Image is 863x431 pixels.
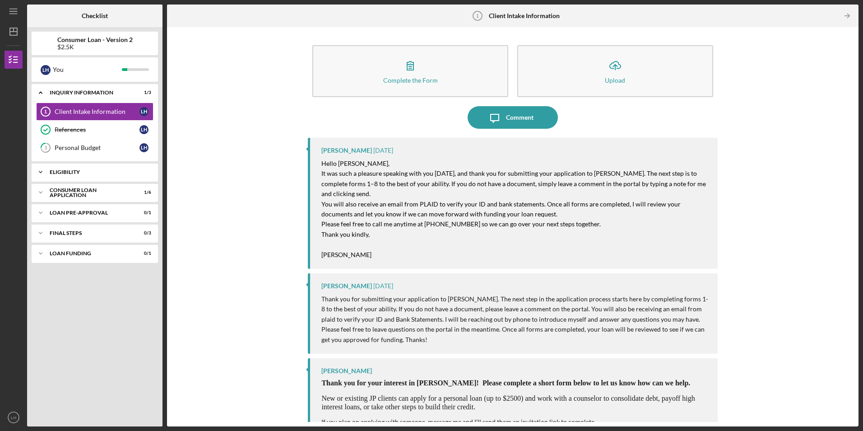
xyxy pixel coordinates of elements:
[373,282,393,290] time: 2025-08-18 17:30
[82,12,108,19] b: Checklist
[50,169,147,175] div: Eligibility
[57,36,133,43] b: Consumer Loan - Version 2
[135,210,151,215] div: 0 / 1
[57,43,133,51] div: $2.5K
[36,139,153,157] a: 3Personal BudgetLH
[44,145,47,151] tspan: 3
[383,77,438,84] div: Complete the Form
[44,109,47,114] tspan: 1
[321,159,390,167] span: Hello [PERSON_NAME],
[373,147,393,154] time: 2025-08-18 23:50
[5,408,23,426] button: LH
[321,169,707,197] span: It was such a pleasure speaking with you [DATE], and thank you for submitting your application to...
[321,251,371,258] span: [PERSON_NAME]
[50,251,129,256] div: Loan Funding
[55,126,139,133] div: References
[36,103,153,121] a: 1Client Intake InformationLH
[139,125,148,134] div: L H
[468,106,558,129] button: Comment
[321,200,682,218] span: You will also receive an email from PLAID to verify your ID and bank statements. Once all forms a...
[139,107,148,116] div: L H
[321,379,690,387] span: Thank you for your interest in [PERSON_NAME]! Please complete a short form below to let us know h...
[135,190,151,195] div: 1 / 6
[321,147,372,154] div: [PERSON_NAME]
[50,90,129,95] div: Inquiry Information
[321,418,708,426] div: If you plan on applying with someone, message me and I'll send them an invitation link to complete.
[476,13,478,19] tspan: 1
[489,12,560,19] b: Client Intake Information
[321,230,370,238] span: Thank you kindly,
[506,106,534,129] div: Comment
[312,45,508,97] button: Complete the Form
[321,394,695,410] span: New or existing JP clients can apply for a personal loan (up to $2500) and work with a counselor ...
[11,415,16,420] text: LH
[135,251,151,256] div: 0 / 1
[321,367,372,375] div: [PERSON_NAME]
[50,230,129,236] div: FINAL STEPS
[321,294,708,345] p: Thank you for submitting your application to [PERSON_NAME]. The next step in the application proc...
[36,121,153,139] a: ReferencesLH
[55,144,139,151] div: Personal Budget
[321,220,601,228] span: Please feel free to call me anytime at [PHONE_NUMBER] so we can go over your next steps together.
[321,282,372,290] div: [PERSON_NAME]
[55,108,139,115] div: Client Intake Information
[517,45,713,97] button: Upload
[605,77,625,84] div: Upload
[50,210,129,215] div: Loan Pre-Approval
[41,65,51,75] div: L H
[135,230,151,236] div: 0 / 3
[53,62,122,77] div: You
[139,143,148,152] div: L H
[135,90,151,95] div: 1 / 3
[50,187,129,198] div: Consumer Loan Application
